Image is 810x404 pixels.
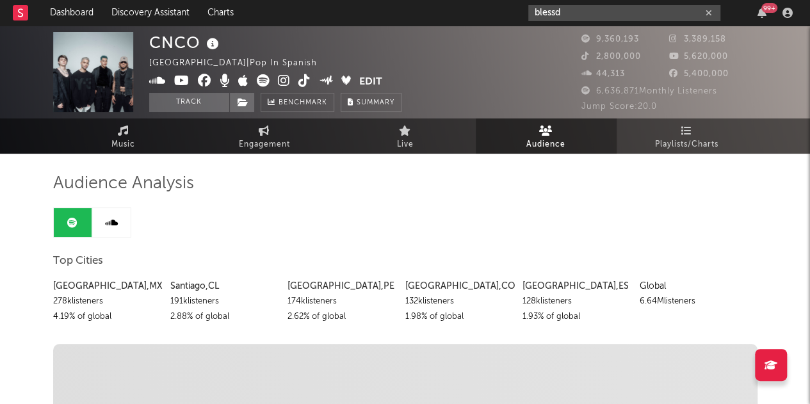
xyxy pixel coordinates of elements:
[669,53,728,61] span: 5,620,000
[522,309,630,325] div: 1.93 % of global
[288,294,395,309] div: 174k listeners
[405,309,512,325] div: 1.98 % of global
[397,137,414,152] span: Live
[522,294,630,309] div: 128k listeners
[761,3,777,13] div: 99 +
[170,279,278,294] div: Santiago , CL
[149,32,222,53] div: CNCO
[522,279,630,294] div: [GEOGRAPHIC_DATA] , ES
[53,176,194,191] span: Audience Analysis
[757,8,766,18] button: 99+
[170,309,278,325] div: 2.88 % of global
[149,93,229,112] button: Track
[53,279,161,294] div: [GEOGRAPHIC_DATA] , MX
[581,53,641,61] span: 2,800,000
[53,118,194,154] a: Music
[405,294,512,309] div: 132k listeners
[170,294,278,309] div: 191k listeners
[655,137,718,152] span: Playlists/Charts
[357,99,394,106] span: Summary
[640,279,747,294] div: Global
[239,137,290,152] span: Engagement
[149,56,332,71] div: [GEOGRAPHIC_DATA] | Pop in Spanish
[640,294,747,309] div: 6.64M listeners
[279,95,327,111] span: Benchmark
[341,93,401,112] button: Summary
[581,102,657,111] span: Jump Score: 20.0
[194,118,335,154] a: Engagement
[53,309,161,325] div: 4.19 % of global
[581,70,625,78] span: 44,313
[669,70,729,78] span: 5,400,000
[526,137,565,152] span: Audience
[528,5,720,21] input: Search for artists
[581,87,717,95] span: 6,636,871 Monthly Listeners
[261,93,334,112] a: Benchmark
[359,74,382,90] button: Edit
[405,279,512,294] div: [GEOGRAPHIC_DATA] , CO
[581,35,639,44] span: 9,360,193
[53,254,103,269] span: Top Cities
[335,118,476,154] a: Live
[288,279,395,294] div: [GEOGRAPHIC_DATA] , PE
[53,294,161,309] div: 278k listeners
[111,137,135,152] span: Music
[617,118,757,154] a: Playlists/Charts
[669,35,726,44] span: 3,389,158
[476,118,617,154] a: Audience
[288,309,395,325] div: 2.62 % of global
